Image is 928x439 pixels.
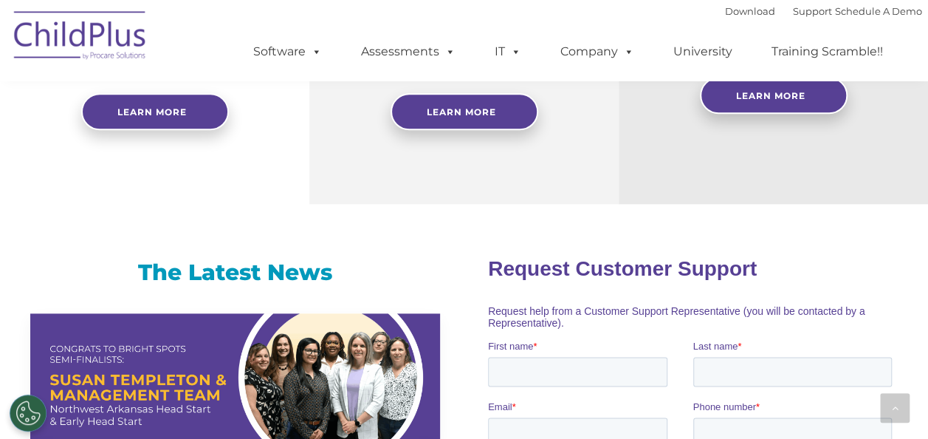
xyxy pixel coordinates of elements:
font: | [725,5,922,17]
a: Download [725,5,775,17]
a: Company [546,37,649,67]
span: Learn More [736,90,805,101]
span: Phone number [205,158,268,169]
span: Learn more [117,106,187,118]
a: Learn More [391,93,538,130]
a: Schedule A Demo [835,5,922,17]
img: ChildPlus by Procare Solutions [7,1,154,75]
a: IT [480,37,536,67]
a: Learn more [81,93,229,130]
a: Learn More [700,77,848,114]
span: Last name [205,98,250,109]
a: Training Scramble!! [757,37,898,67]
a: Assessments [346,37,470,67]
a: University [659,37,747,67]
span: Learn More [427,106,496,118]
a: Support [793,5,832,17]
button: Cookies Settings [10,395,47,432]
a: Software [238,37,337,67]
h3: The Latest News [30,258,440,287]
